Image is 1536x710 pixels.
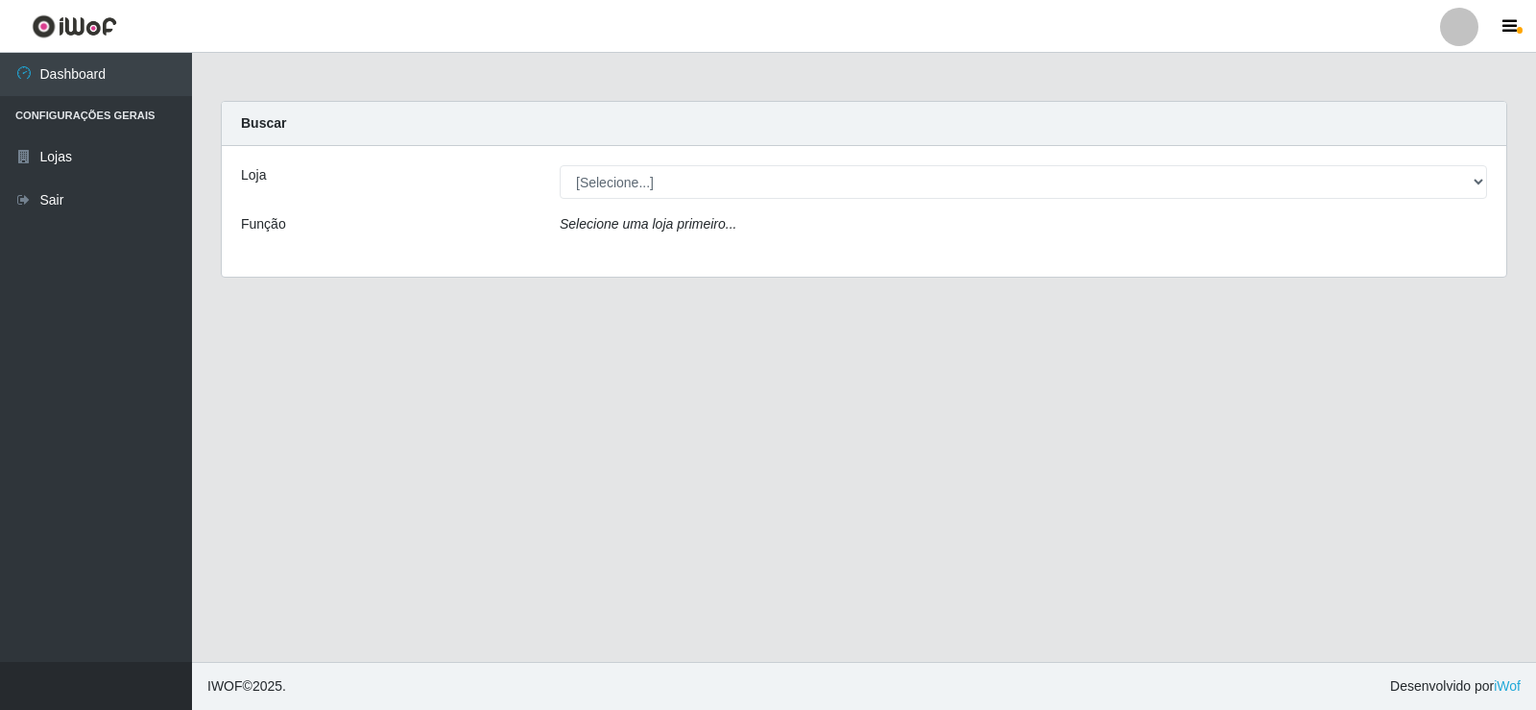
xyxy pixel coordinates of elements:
[241,214,286,234] label: Função
[241,115,286,131] strong: Buscar
[1494,678,1521,694] a: iWof
[32,14,117,38] img: CoreUI Logo
[560,216,736,232] i: Selecione uma loja primeiro...
[207,678,243,694] span: IWOF
[1390,676,1521,697] span: Desenvolvido por
[207,676,286,697] span: © 2025 .
[241,165,266,185] label: Loja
